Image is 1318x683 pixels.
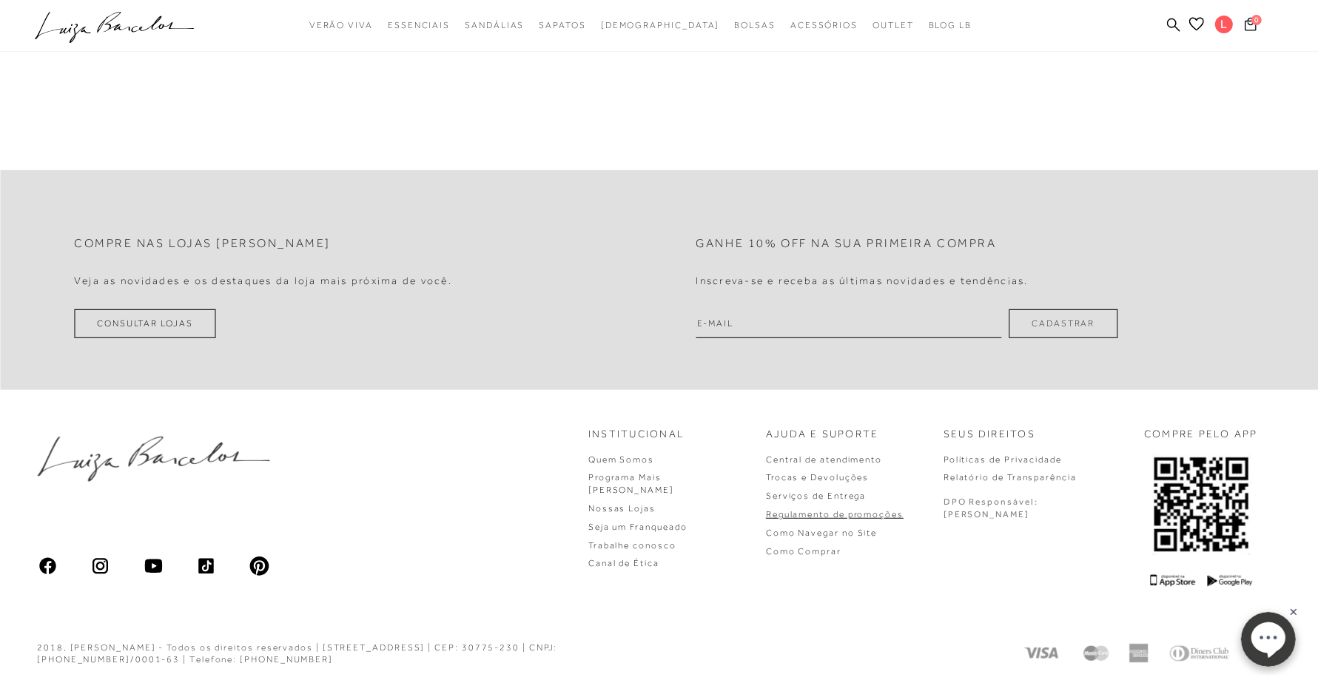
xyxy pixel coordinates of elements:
[944,454,1062,465] a: Políticas de Privacidade
[309,12,373,39] a: categoryNavScreenReaderText
[696,275,1029,287] h4: Inscreva-se e receba as últimas novidades e tendências.
[766,546,841,556] a: Como Comprar
[1240,16,1261,36] button: 0
[388,20,450,30] span: Essenciais
[388,12,450,39] a: categoryNavScreenReaderText
[929,20,972,30] span: BLOG LB
[944,496,1038,521] p: DPO Responsável: [PERSON_NAME]
[588,503,656,514] a: Nossas Lojas
[465,20,524,30] span: Sandálias
[872,12,914,39] a: categoryNavScreenReaderText
[143,556,164,576] img: youtube_material_rounded
[74,275,452,287] h4: Veja as novidades e os destaques da loja mais próxima de você.
[1081,644,1111,663] img: Mastercard
[790,20,858,30] span: Acessórios
[90,556,111,576] img: instagram_material_outline
[766,491,866,501] a: Serviços de Entrega
[929,12,972,39] a: BLOG LB
[1251,15,1262,25] span: 0
[696,237,997,251] h2: Ganhe 10% off na sua primeira compra
[1207,574,1252,587] img: Google Play Logo
[74,309,216,338] a: Consultar Lojas
[944,427,1035,442] p: Seus Direitos
[74,237,331,251] h2: Compre nas lojas [PERSON_NAME]
[766,509,904,519] a: Regulamento de promoções
[588,558,659,568] a: Canal de Ética
[734,20,776,30] span: Bolsas
[601,12,720,39] a: noSubCategoriesText
[37,642,666,667] div: 2018, [PERSON_NAME] - Todos os direitos reservados | [STREET_ADDRESS] | CEP: 30775-230 | CNPJ: [P...
[588,454,654,465] a: Quem Somos
[588,540,676,551] a: Trabalhe conosco
[309,20,373,30] span: Verão Viva
[790,12,858,39] a: categoryNavScreenReaderText
[1215,16,1233,33] span: L
[1022,644,1063,663] img: Visa
[37,556,58,576] img: facebook_ios_glyph
[249,556,269,576] img: pinterest_ios_filled
[196,556,217,576] img: tiktok
[1150,574,1195,587] img: App Store Logo
[1129,644,1148,663] img: American Express
[1152,454,1250,555] img: QRCODE
[465,12,524,39] a: categoryNavScreenReaderText
[766,427,879,442] p: Ajuda e Suporte
[1144,427,1258,442] p: COMPRE PELO APP
[766,454,882,465] a: Central de atendimento
[766,528,877,538] a: Como Navegar no Site
[588,522,687,532] a: Seja um Franqueado
[1009,309,1117,338] button: Cadastrar
[588,472,674,495] a: Programa Mais [PERSON_NAME]
[539,20,585,30] span: Sapatos
[766,472,869,482] a: Trocas e Devoluções
[1166,644,1232,663] img: Diners Club
[37,437,269,482] img: luiza-barcelos.png
[1208,15,1240,38] button: L
[734,12,776,39] a: categoryNavScreenReaderText
[588,427,685,442] p: Institucional
[601,20,720,30] span: [DEMOGRAPHIC_DATA]
[696,309,1002,338] input: E-mail
[872,20,914,30] span: Outlet
[944,472,1077,482] a: Relatório de Transparência
[539,12,585,39] a: categoryNavScreenReaderText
